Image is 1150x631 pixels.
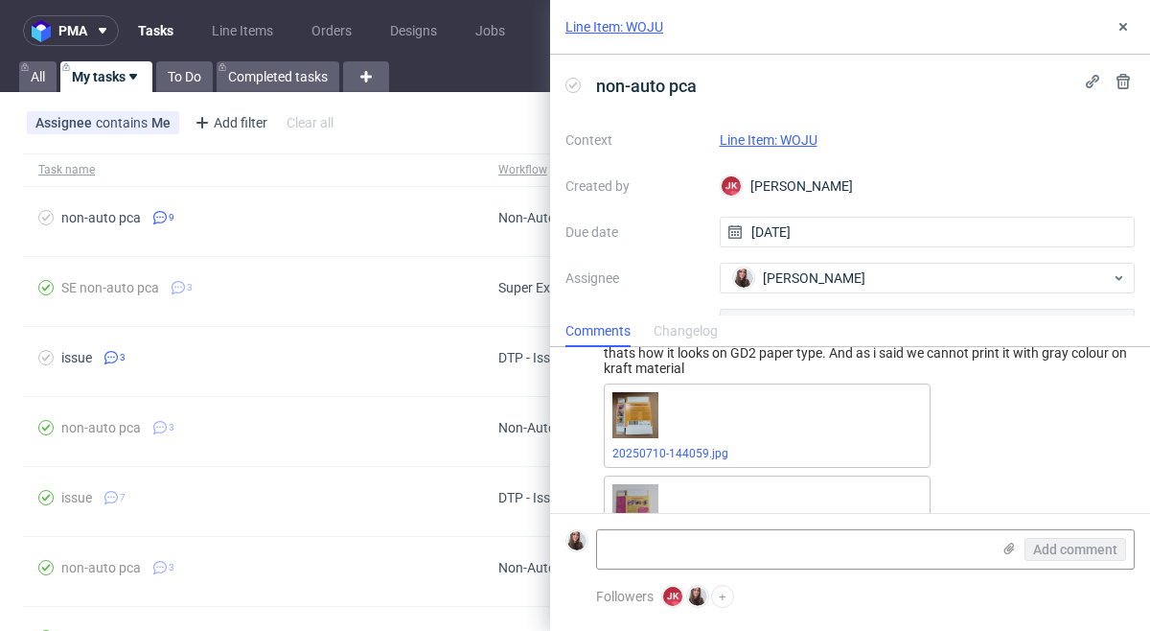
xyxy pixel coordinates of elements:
a: Line Items [200,15,285,46]
div: Non-Auto PCA - German [498,560,642,575]
img: logo [32,20,58,42]
figcaption: JK [722,176,741,196]
img: be2952689651-20250711_090616 (1).jpg [612,484,658,530]
a: Completed tasks [217,61,339,92]
a: 20250710-144059.jpg [612,447,728,460]
div: Me [151,115,171,130]
div: non-auto pca [61,210,141,225]
a: My tasks [60,61,152,92]
a: Line Item: WOJU [565,17,663,36]
a: To Do [156,61,213,92]
div: Workflow [498,162,547,177]
div: DTP - Issue [498,490,564,505]
label: Assignee [565,267,704,290]
span: [PERSON_NAME] [763,269,865,288]
div: Add filter [187,107,271,138]
div: non-auto pca [61,420,141,435]
div: issue [61,350,92,365]
span: 3 [187,280,193,295]
div: Non-Auto PCA - Spanish [498,420,642,435]
button: pma [23,15,119,46]
div: Changelog [654,316,718,347]
label: Workflow [565,313,704,336]
span: 9 [169,210,174,225]
a: Tasks [126,15,185,46]
a: Designs [379,15,448,46]
span: non-auto pca [588,70,704,102]
label: Due date [565,221,704,244]
span: 3 [169,420,174,435]
div: DTP - Issue [498,350,564,365]
img: Sandra Beśka [567,531,586,550]
a: Jobs [464,15,517,46]
a: Line Item: WOJU [720,132,817,148]
span: Assignee [35,115,96,130]
div: Comments [565,316,631,347]
div: SE non-auto pca [61,280,159,295]
figcaption: JK [663,587,682,606]
span: 7 [120,490,126,505]
span: Followers [596,589,654,604]
a: All [19,61,57,92]
label: Created by [565,175,704,198]
div: thats how it looks on GD2 paper type. And as i said we cannot print it with gray colour on kraft ... [573,345,1127,376]
span: 3 [169,560,174,575]
img: Sandra Beśka [734,269,753,288]
span: Task name [38,162,468,178]
button: + [711,585,734,608]
span: pma [58,24,87,37]
a: Orders [300,15,363,46]
img: Sandra Beśka [688,587,707,606]
div: non-auto pca [61,560,141,575]
span: 3 [120,350,126,365]
div: Non-Auto PCA - English [498,210,637,225]
label: Context [565,129,704,152]
div: Clear all [283,109,337,136]
img: 20250710-144059.jpg [612,392,658,438]
div: [PERSON_NAME] [720,171,1136,201]
div: Super Express PCA - German [498,280,669,295]
div: issue [61,490,92,505]
span: contains [96,115,151,130]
